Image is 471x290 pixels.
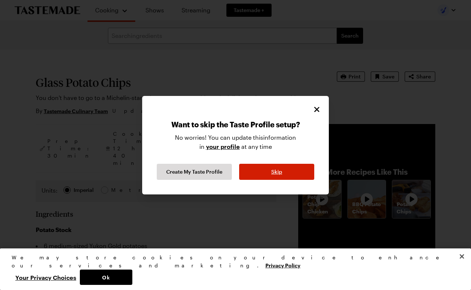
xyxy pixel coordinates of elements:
button: Your Privacy Choices [12,270,80,285]
div: Privacy [12,254,453,285]
a: your profile [206,142,240,150]
button: Skip Taste Profile [239,164,314,180]
button: Continue Taste Profile [157,164,232,180]
span: Skip [271,168,282,175]
div: We may store cookies on your device to enhance our services and marketing. [12,254,453,270]
span: Create My Taste Profile [166,168,222,175]
a: More information about your privacy, opens in a new tab [265,262,300,268]
button: Close [454,248,470,264]
p: No worries! You can update this information in at any time [175,133,296,156]
button: Close [312,105,322,114]
button: Ok [80,270,132,285]
p: Want to skip the Taste Profile setup? [171,120,300,133]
